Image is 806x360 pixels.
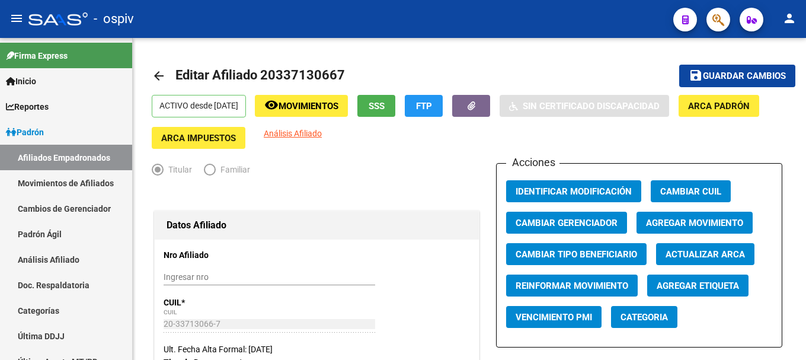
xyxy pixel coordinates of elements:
[175,68,345,82] span: Editar Afiliado 20337130667
[279,101,338,111] span: Movimientos
[9,11,24,26] mat-icon: menu
[689,68,703,82] mat-icon: save
[666,249,745,260] span: Actualizar ARCA
[657,281,739,291] span: Agregar Etiqueta
[646,218,743,228] span: Agregar Movimiento
[255,95,348,117] button: Movimientos
[506,243,647,265] button: Cambiar Tipo Beneficiario
[405,95,443,117] button: FTP
[523,101,660,111] span: Sin Certificado Discapacidad
[688,101,750,111] span: ARCA Padrón
[6,126,44,139] span: Padrón
[506,306,602,328] button: Vencimiento PMI
[516,312,592,323] span: Vencimiento PMI
[516,249,637,260] span: Cambiar Tipo Beneficiario
[703,71,786,82] span: Guardar cambios
[647,275,749,297] button: Agregar Etiqueta
[6,75,36,88] span: Inicio
[656,243,754,265] button: Actualizar ARCA
[152,69,166,83] mat-icon: arrow_back
[679,95,759,117] button: ARCA Padrón
[164,296,255,309] p: CUIL
[152,127,245,149] button: ARCA Impuestos
[516,281,628,291] span: Reinformar Movimiento
[506,275,638,297] button: Reinformar Movimiento
[6,49,68,62] span: Firma Express
[516,186,632,197] span: Identificar Modificación
[264,98,279,112] mat-icon: remove_red_eye
[369,101,385,111] span: SSS
[167,216,467,235] h1: Datos Afiliado
[161,133,236,144] span: ARCA Impuestos
[164,163,192,176] span: Titular
[216,163,250,176] span: Familiar
[621,312,668,323] span: Categoria
[357,95,395,117] button: SSS
[506,180,641,202] button: Identificar Modificación
[94,6,134,32] span: - ospiv
[516,218,618,228] span: Cambiar Gerenciador
[679,65,795,87] button: Guardar cambios
[506,154,559,171] h3: Acciones
[164,343,470,356] div: Ult. Fecha Alta Formal: [DATE]
[651,180,731,202] button: Cambiar CUIL
[264,129,322,138] span: Análisis Afiliado
[506,212,627,234] button: Cambiar Gerenciador
[152,95,246,117] p: ACTIVO desde [DATE]
[660,186,721,197] span: Cambiar CUIL
[416,101,432,111] span: FTP
[782,11,797,26] mat-icon: person
[500,95,669,117] button: Sin Certificado Discapacidad
[6,100,49,113] span: Reportes
[152,167,262,177] mat-radio-group: Elija una opción
[164,249,255,262] p: Nro Afiliado
[766,320,794,348] iframe: Intercom live chat
[637,212,753,234] button: Agregar Movimiento
[611,306,677,328] button: Categoria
